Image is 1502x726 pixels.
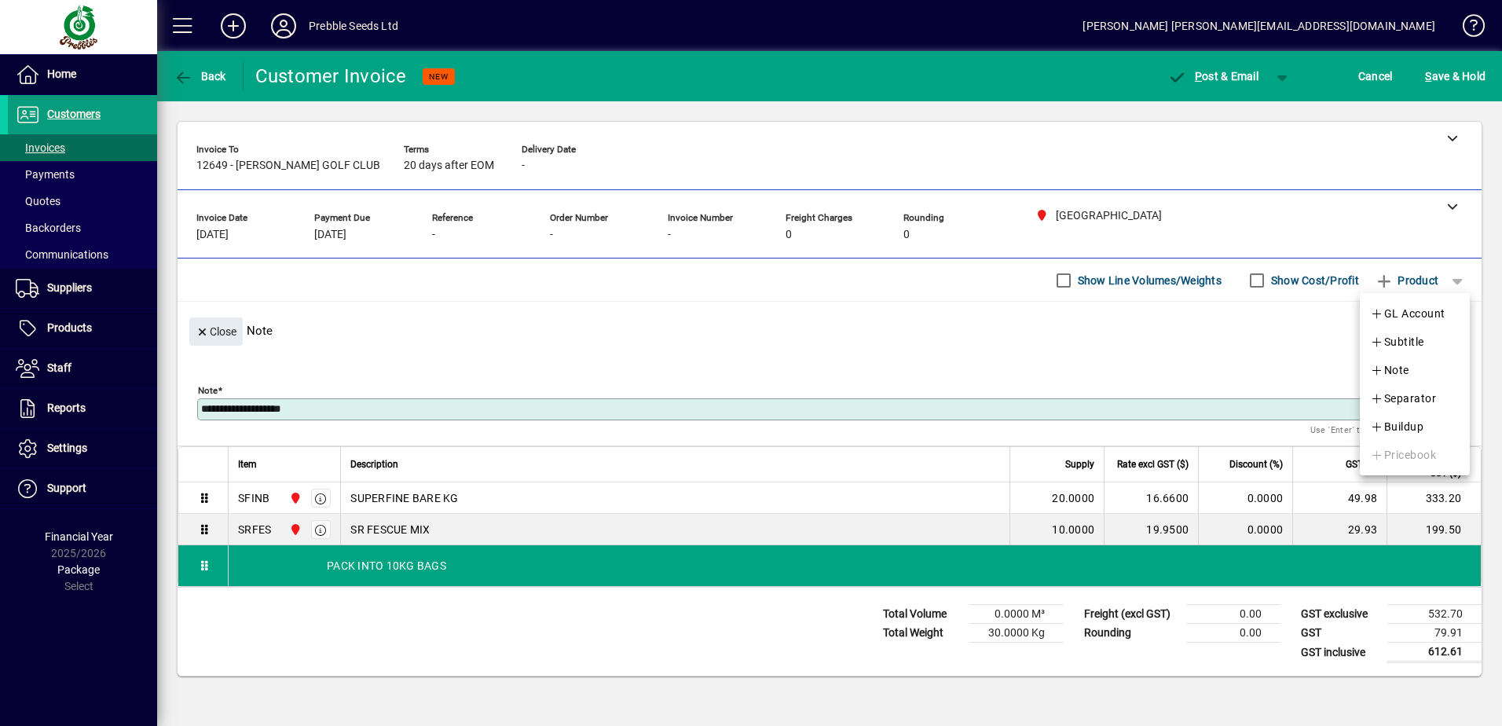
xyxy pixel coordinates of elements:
[1360,441,1470,469] button: Pricebook
[1370,304,1445,323] span: GL Account
[1370,389,1436,408] span: Separator
[1360,299,1470,328] button: GL Account
[1360,412,1470,441] button: Buildup
[1360,356,1470,384] button: Note
[1370,332,1424,351] span: Subtitle
[1370,417,1423,436] span: Buildup
[1360,328,1470,356] button: Subtitle
[1360,384,1470,412] button: Separator
[1370,361,1409,379] span: Note
[1370,445,1436,464] span: Pricebook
